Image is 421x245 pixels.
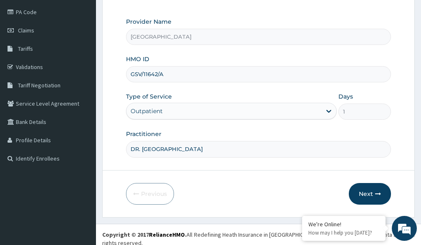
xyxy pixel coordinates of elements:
div: We're Online! [308,220,379,228]
span: We're online! [48,71,115,155]
span: Claims [18,27,34,34]
img: d_794563401_company_1708531726252_794563401 [15,42,34,62]
label: Days [338,92,353,101]
textarea: Type your message and hit 'Enter' [4,160,159,189]
p: How may I help you today? [308,229,379,236]
label: Practitioner [126,130,161,138]
label: Type of Service [126,92,172,101]
input: Enter Name [126,141,391,157]
div: Chat with us now [43,47,140,57]
div: Outpatient [131,107,163,115]
button: Previous [126,183,174,205]
a: RelianceHMO [149,231,185,238]
span: Tariff Negotiation [18,82,61,89]
label: Provider Name [126,17,171,26]
div: Minimize live chat window [137,4,157,24]
label: HMO ID [126,55,149,63]
button: Next [349,183,391,205]
input: Enter HMO ID [126,66,391,82]
div: Redefining Heath Insurance in [GEOGRAPHIC_DATA] using Telemedicine and Data Science! [194,230,415,239]
strong: Copyright © 2017 . [102,231,187,238]
span: Tariffs [18,45,33,52]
